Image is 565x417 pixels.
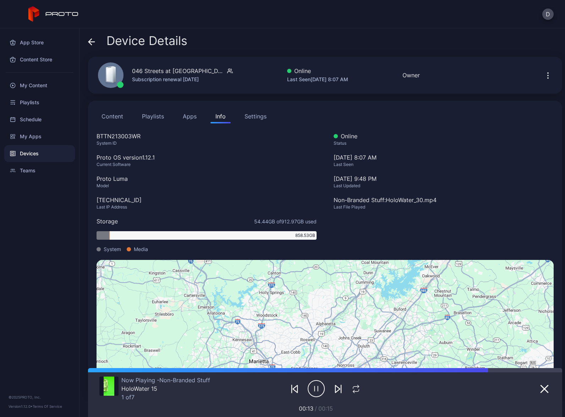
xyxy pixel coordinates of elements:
span: Version 1.12.0 • [9,404,33,408]
div: Proto OS version 1.12.1 [97,153,317,162]
div: Last Updated [334,183,554,189]
div: Last IP Address [97,204,317,210]
a: Content Store [4,51,75,68]
div: System ID [97,140,317,146]
a: Playlists [4,94,75,111]
span: Media [134,245,148,253]
span: 54.44 GB of 912.97 GB used [254,218,317,225]
div: Non-Branded Stuff: HoloWater_30.mp4 [334,196,554,204]
a: Devices [4,145,75,162]
button: Settings [240,109,271,123]
div: 1 of 7 [121,394,210,401]
span: 00:13 [299,405,313,412]
a: App Store [4,34,75,51]
a: Teams [4,162,75,179]
span: / [315,405,317,412]
div: Status [334,140,554,146]
span: 858.53 GB [295,232,315,239]
div: Subscription renewal [DATE] [132,75,233,84]
div: Settings [245,112,267,121]
div: Now Playing [121,377,210,384]
div: Model [97,183,317,189]
div: [TECHNICAL_ID] [97,196,317,204]
span: 00:15 [318,405,333,412]
div: Proto Luma [97,174,317,183]
button: Apps [178,109,202,123]
div: HoloWater 15 [121,385,210,392]
div: Last File Played [334,204,554,210]
a: My Apps [4,128,75,145]
div: 046 Streets at [GEOGRAPHIC_DATA] [132,67,224,75]
span: Device Details [106,34,187,48]
button: Info [210,109,231,123]
div: [DATE] 9:48 PM [334,174,554,183]
div: © 2025 PROTO, Inc. [9,394,71,400]
div: Last Seen [DATE] 8:07 AM [287,75,348,84]
div: Storage [97,217,118,226]
button: Playlists [137,109,169,123]
div: BTTN213003WR [97,132,317,140]
span: Non-Branded Stuff [157,377,210,384]
div: Online [287,67,348,75]
button: Content [97,109,128,123]
a: My Content [4,77,75,94]
div: [DATE] 8:07 AM [334,153,554,174]
div: Current Software [97,162,317,167]
a: Schedule [4,111,75,128]
div: Last Seen [334,162,554,167]
a: Terms Of Service [33,404,62,408]
div: Online [334,132,554,140]
div: Owner [402,71,420,79]
div: Info [215,112,226,121]
span: System [104,245,121,253]
button: D [542,9,554,20]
